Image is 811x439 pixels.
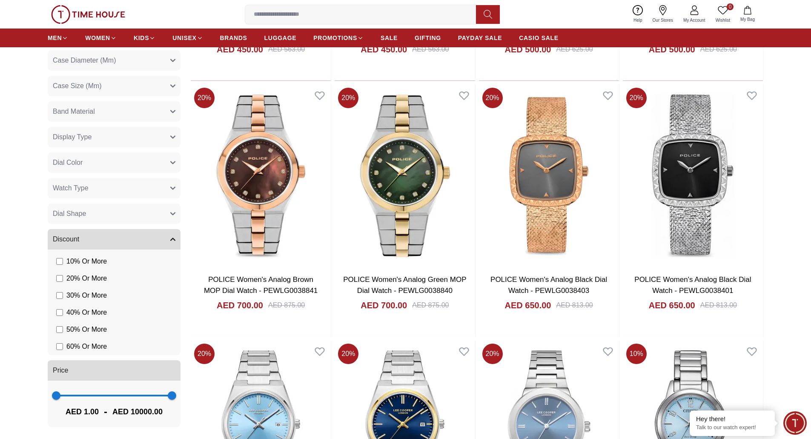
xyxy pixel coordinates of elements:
div: AED 813.00 [556,300,593,310]
input: 20% Or More [56,275,63,282]
span: AED 1.00 [66,406,99,418]
div: AED 625.00 [700,44,737,55]
a: GIFTING [415,30,441,46]
span: 10 % Or More [66,256,107,267]
a: Help [628,3,648,25]
span: 20 % [194,344,215,364]
span: 10 % [626,344,647,364]
h4: AED 500.00 [505,43,551,55]
a: PROMOTIONS [313,30,364,46]
span: 20 % [482,344,503,364]
span: 30 % Or More [66,290,107,301]
input: 60% Or More [56,343,63,350]
span: BRANDS [220,34,247,42]
a: 0Wishlist [711,3,735,25]
a: PAYDAY SALE [458,30,502,46]
span: Price [53,365,68,376]
span: 20 % [338,88,358,108]
h4: AED 500.00 [649,43,695,55]
span: PROMOTIONS [313,34,357,42]
button: Case Size (Mm) [48,76,181,96]
span: LUGGAGE [264,34,297,42]
span: 40 % Or More [66,307,107,318]
button: Price [48,360,181,381]
button: Watch Type [48,178,181,198]
h4: AED 650.00 [649,299,695,311]
a: POLICE Women's Analog Green MOP Dial Watch - PEWLG0038840 [335,84,475,267]
button: Band Material [48,101,181,122]
span: Help [630,17,646,23]
span: Case Diameter (Mm) [53,55,116,66]
button: Case Diameter (Mm) [48,50,181,71]
span: AED 10000.00 [112,406,163,418]
a: POLICE Women's Analog Brown MOP Dial Watch - PEWLG0038841 [204,275,318,295]
span: Display Type [53,132,92,142]
a: POLICE Women's Analog Black Dial Watch - PEWLG0038403 [490,275,607,295]
div: AED 625.00 [556,44,593,55]
a: WOMEN [85,30,117,46]
span: Discount [53,234,79,244]
a: KIDS [134,30,155,46]
span: WOMEN [85,34,110,42]
img: POLICE Women's Analog Brown MOP Dial Watch - PEWLG0038841 [191,84,331,267]
h4: AED 700.00 [361,299,407,311]
span: UNISEX [172,34,196,42]
div: AED 875.00 [268,300,305,310]
p: Talk to our watch expert! [696,424,768,431]
span: CASIO SALE [519,34,559,42]
span: Band Material [53,106,95,117]
span: 50 % Or More [66,324,107,335]
span: 20 % [482,88,503,108]
button: Dial Color [48,152,181,173]
a: MEN [48,30,68,46]
span: 0 [727,3,734,10]
span: 20 % Or More [66,273,107,284]
div: AED 813.00 [700,300,737,310]
h4: AED 700.00 [217,299,263,311]
span: Our Stores [649,17,676,23]
button: My Bag [735,4,760,24]
span: 20 % [626,88,647,108]
span: 20 % [194,88,215,108]
div: AED 563.00 [268,44,305,55]
div: AED 563.00 [412,44,449,55]
a: SALE [381,30,398,46]
span: My Account [680,17,709,23]
a: CASIO SALE [519,30,559,46]
input: 10% Or More [56,258,63,265]
span: Wishlist [712,17,734,23]
div: Hey there! [696,415,768,423]
span: - [99,405,112,419]
a: Our Stores [648,3,678,25]
img: POLICE Women's Analog Black Dial Watch - PEWLG0038401 [623,84,763,267]
span: Dial Shape [53,209,86,219]
span: PAYDAY SALE [458,34,502,42]
button: Discount [48,229,181,250]
div: Chat Widget [783,411,807,435]
a: UNISEX [172,30,203,46]
span: 60 % Or More [66,341,107,352]
h4: AED 450.00 [361,43,407,55]
span: KIDS [134,34,149,42]
span: 20 % [338,344,358,364]
span: GIFTING [415,34,441,42]
a: POLICE Women's Analog Black Dial Watch - PEWLG0038401 [634,275,751,295]
button: Display Type [48,127,181,147]
div: AED 875.00 [412,300,449,310]
a: BRANDS [220,30,247,46]
span: Dial Color [53,158,83,168]
img: ... [51,5,125,24]
a: POLICE Women's Analog Green MOP Dial Watch - PEWLG0038840 [343,275,466,295]
h4: AED 450.00 [217,43,263,55]
span: MEN [48,34,62,42]
span: Watch Type [53,183,89,193]
img: POLICE Women's Analog Black Dial Watch - PEWLG0038403 [479,84,619,267]
input: 50% Or More [56,326,63,333]
input: 30% Or More [56,292,63,299]
span: SALE [381,34,398,42]
span: My Bag [737,16,758,23]
span: Case Size (Mm) [53,81,102,91]
h4: AED 650.00 [505,299,551,311]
